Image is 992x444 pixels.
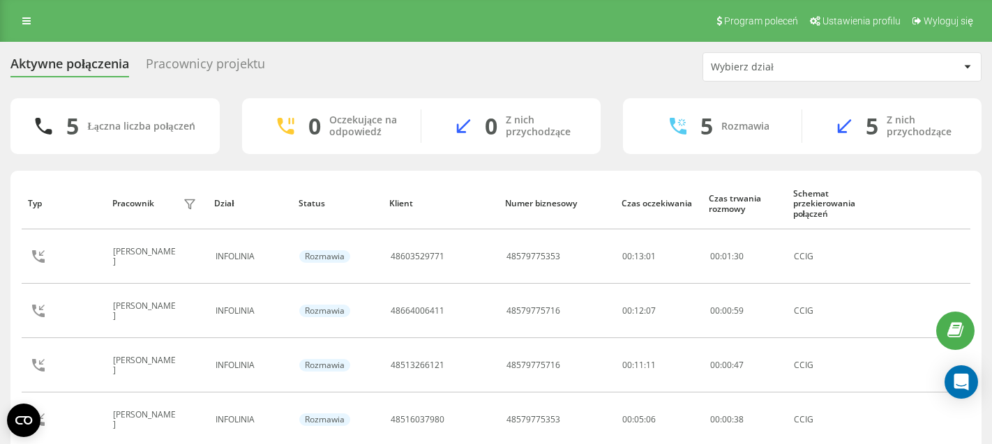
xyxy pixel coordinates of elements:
span: 38 [734,413,744,425]
div: [PERSON_NAME] [113,410,179,430]
button: Open CMP widget [7,404,40,437]
div: INFOLINIA [216,252,284,261]
div: Schemat przekierowania połączeń [793,189,880,219]
div: [PERSON_NAME] [113,247,179,267]
div: Rozmawia [299,305,350,317]
span: 00 [722,359,732,371]
div: Rozmawia [721,121,769,132]
div: Typ [28,199,99,208]
div: : : [710,415,744,424]
div: CCIG [794,306,878,316]
div: Pracownik [112,199,154,208]
div: 5 [866,113,878,139]
div: Z nich przychodzące [506,114,580,138]
span: 30 [734,250,744,262]
div: Klient [389,199,493,208]
div: : : [710,306,744,316]
span: 01 [722,250,732,262]
div: : : [710,360,744,370]
div: INFOLINIA [216,415,284,424]
div: Z nich przychodzące [887,114,961,138]
div: 48579775353 [506,415,560,424]
div: 48516037980 [391,415,444,424]
div: CCIG [794,415,878,424]
div: Oczekujące na odpowiedź [329,114,400,138]
div: 0 [308,113,321,139]
div: Aktywne połączenia [10,56,129,78]
div: Łączna liczba połączeń [87,121,195,132]
div: 48579775716 [506,306,560,316]
div: CCIG [794,252,878,261]
div: Numer biznesowy [505,199,608,208]
div: [PERSON_NAME] [113,355,179,376]
div: 00:05:06 [622,415,694,424]
span: 00 [710,250,720,262]
div: 48513266121 [391,360,444,370]
div: Rozmawia [299,359,350,372]
div: : : [710,252,744,261]
div: Dział [214,199,285,208]
span: 59 [734,305,744,316]
div: INFOLINIA [216,306,284,316]
div: Open Intercom Messenger [945,365,978,399]
div: CCIG [794,360,878,370]
span: Ustawienia profilu [822,15,901,26]
span: Program poleceń [724,15,798,26]
div: Pracownicy projektu [146,56,265,78]
span: 00 [710,359,720,371]
div: Rozmawia [299,413,350,426]
span: Wyloguj się [924,15,973,26]
div: [PERSON_NAME] [113,301,179,321]
div: 48579775716 [506,360,560,370]
div: Rozmawia [299,250,350,263]
span: 00 [710,305,720,316]
div: 00:11:11 [622,360,694,370]
div: 48579775353 [506,252,560,261]
div: 0 [485,113,497,139]
span: 00 [722,413,732,425]
div: 00:13:01 [622,252,694,261]
div: Czas oczekiwania [622,199,696,208]
span: 00 [722,305,732,316]
div: 5 [700,113,713,139]
div: Czas trwania rozmowy [709,194,780,214]
div: 00:12:07 [622,306,694,316]
span: 47 [734,359,744,371]
div: 48664006411 [391,306,444,316]
div: Status [299,199,377,208]
div: Wybierz dział [711,61,878,73]
div: INFOLINIA [216,360,284,370]
div: 5 [66,113,79,139]
span: 00 [710,413,720,425]
div: 48603529771 [391,252,444,261]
